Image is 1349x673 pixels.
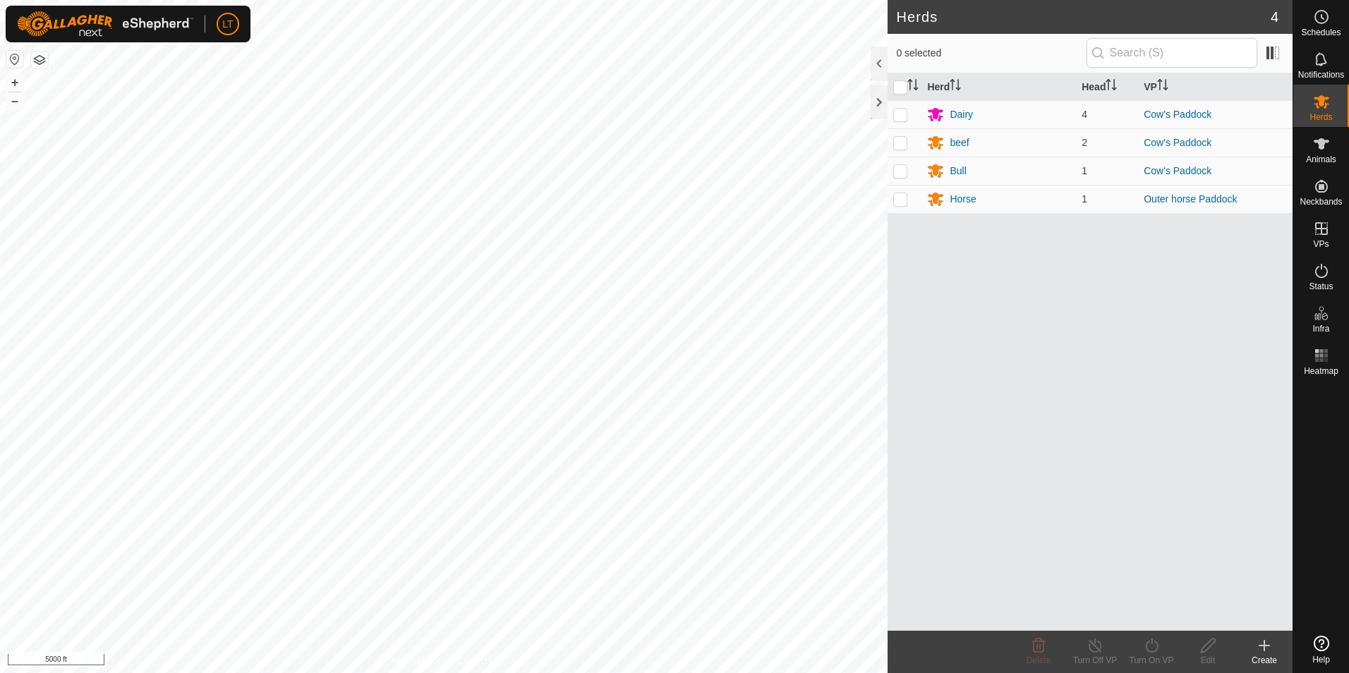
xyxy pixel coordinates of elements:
span: LT [222,17,233,32]
div: Horse [950,192,976,207]
input: Search (S) [1087,38,1257,68]
a: Cow's Paddock [1144,137,1211,148]
span: Neckbands [1300,198,1342,206]
p-sorticon: Activate to sort [1106,81,1117,92]
th: Herd [921,73,1076,101]
span: Animals [1306,155,1336,164]
a: Contact Us [458,655,500,667]
button: + [6,74,23,91]
span: Schedules [1301,28,1341,37]
span: 1 [1082,193,1087,205]
span: 4 [1082,109,1087,120]
p-sorticon: Activate to sort [950,81,961,92]
div: Dairy [950,107,973,122]
th: VP [1138,73,1293,101]
span: Delete [1027,655,1051,665]
div: Edit [1180,654,1236,667]
a: Help [1293,630,1349,669]
th: Head [1076,73,1138,101]
span: Infra [1312,325,1329,333]
button: Reset Map [6,51,23,68]
span: 4 [1271,6,1278,28]
div: Create [1236,654,1293,667]
span: 0 selected [896,46,1086,61]
span: Status [1309,282,1333,291]
a: Privacy Policy [388,655,441,667]
button: – [6,92,23,109]
p-sorticon: Activate to sort [907,81,919,92]
h2: Herds [896,8,1270,25]
a: Outer horse Paddock [1144,193,1237,205]
img: Gallagher Logo [17,11,193,37]
div: Bull [950,164,966,178]
div: beef [950,135,969,150]
span: VPs [1313,240,1329,248]
div: Turn On VP [1123,654,1180,667]
button: Map Layers [31,51,48,68]
span: Heatmap [1304,367,1338,375]
p-sorticon: Activate to sort [1157,81,1168,92]
div: Turn Off VP [1067,654,1123,667]
span: Notifications [1298,71,1344,79]
span: Herds [1309,113,1332,121]
a: Cow's Paddock [1144,109,1211,120]
span: 2 [1082,137,1087,148]
span: Help [1312,655,1330,664]
a: Cow's Paddock [1144,165,1211,176]
span: 1 [1082,165,1087,176]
